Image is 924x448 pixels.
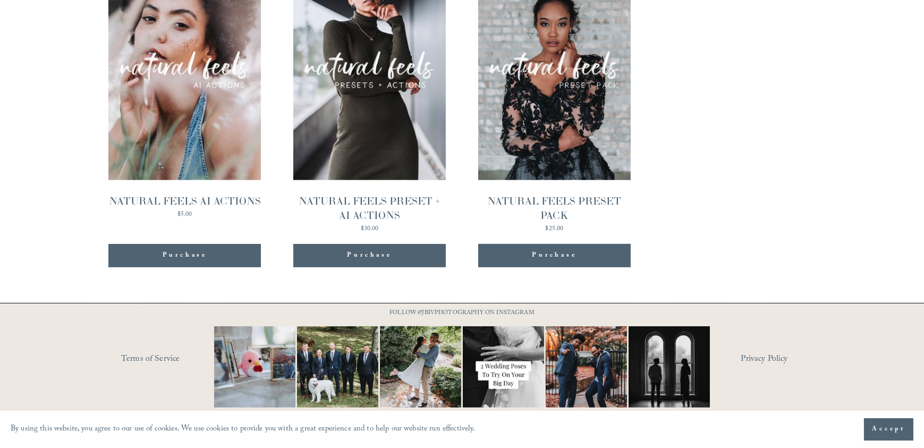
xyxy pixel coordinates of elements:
[293,244,446,267] div: Purchase
[108,194,261,208] div: NATURAL FEELS AI ACTIONS
[347,250,392,261] div: Purchase
[369,308,555,319] p: FOLLOW @JBIVPHOTOGRAPHY ON INSTAGRAM
[532,250,577,261] div: Purchase
[293,194,446,223] div: NATURAL FEELS PRESET + AI ACTIONS
[380,312,461,421] img: It&rsquo;s that time of year where weddings and engagements pick up and I get the joy of capturin...
[741,351,834,368] a: Privacy Policy
[293,226,446,232] div: $30.00
[194,326,316,408] img: This has got to be one of the cutest detail shots I've ever taken for a wedding! 📷 @thewoobles #I...
[478,244,631,267] div: Purchase
[121,351,245,368] a: Terms of Service
[163,250,207,261] div: Purchase
[615,326,723,408] img: Black &amp; White appreciation post. 😍😍 ⠀⠀⠀⠀⠀⠀⠀⠀⠀ I don&rsquo;t care what anyone says black and w...
[11,422,476,437] p: By using this website, you agree to our use of cookies. We use cookies to provide you with a grea...
[478,194,631,223] div: NATURAL FEELS PRESET PACK
[872,424,905,435] span: Accept
[478,226,631,232] div: $25.00
[532,326,640,408] img: You just need the right photographer that matches your vibe 📷🎉 #RaleighWeddingPhotographer
[443,326,565,408] img: Let&rsquo;s talk about poses for your wedding day! It doesn&rsquo;t have to be complicated, somet...
[108,244,261,267] div: Purchase
[277,326,399,408] img: Happy #InternationalDogDay to all the pups who have made wedding days, engagement sessions, and p...
[864,418,913,441] button: Accept
[108,212,261,218] div: $5.00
